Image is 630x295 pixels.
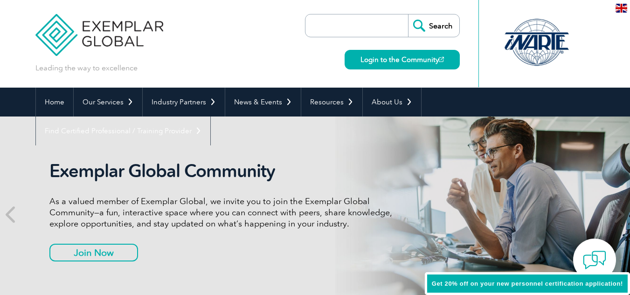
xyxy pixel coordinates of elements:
span: Get 20% off on your new personnel certification application! [432,280,623,287]
h2: Exemplar Global Community [49,160,399,182]
a: Resources [301,88,362,117]
p: As a valued member of Exemplar Global, we invite you to join the Exemplar Global Community—a fun,... [49,196,399,229]
a: Home [36,88,73,117]
img: open_square.png [439,57,444,62]
a: Our Services [74,88,142,117]
a: Industry Partners [143,88,225,117]
a: Login to the Community [345,50,460,69]
img: contact-chat.png [583,248,606,272]
a: About Us [363,88,421,117]
a: Find Certified Professional / Training Provider [36,117,210,145]
img: en [616,4,627,13]
a: Join Now [49,244,138,261]
a: News & Events [225,88,301,117]
input: Search [408,14,459,37]
p: Leading the way to excellence [35,63,138,73]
